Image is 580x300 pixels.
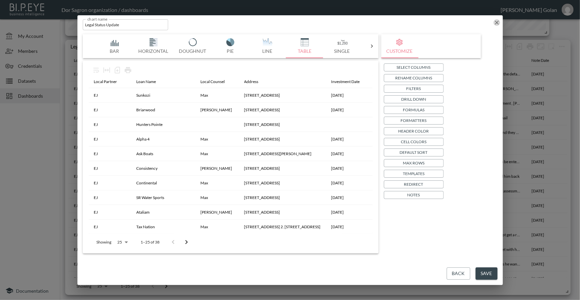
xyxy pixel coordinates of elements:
button: Notes [384,191,444,199]
div: Local Partner [94,78,117,86]
p: Cell Colors [401,138,426,145]
label: chart name [87,16,108,22]
p: Default Sort [400,149,428,156]
th: 2024-09-24 [326,88,374,103]
div: Local Counsel [201,78,225,86]
img: svg+xml;base64,PHN2ZyB4bWxucz0iaHR0cDovL3d3dy53My5vcmcvMjAwMC9zdmciIHZpZXdCb3g9IjAgMCAxNzUgMTc1Ij... [291,38,318,46]
th: 2024-09-10 [326,147,374,161]
button: Drill Down [384,95,444,103]
button: Line [249,34,286,58]
th: EJ [89,176,131,190]
th: Max [195,220,239,234]
button: Map [361,34,398,58]
th: Ataliam [131,205,195,220]
p: Notes [407,191,420,198]
th: SR Water Sports [131,190,195,205]
p: Showing [97,239,112,245]
th: 3080 John Anderson Dr, Ormond Beach, FL 32176 [239,147,326,161]
th: 2203 SW 134th Ave, Miramar, FL 33027 [239,205,326,220]
button: Select Columns [384,63,444,71]
th: EJ [89,103,131,117]
div: Investment Date [331,78,360,86]
button: Formatters [384,117,444,125]
th: Hunters Pointe [131,117,195,132]
th: 2025-05-29 [326,103,374,117]
p: Templates [403,170,424,177]
th: Briarwood [131,103,195,117]
button: Filters [384,85,444,93]
button: Bar [96,34,133,58]
th: 2025-05-16 [326,161,374,176]
img: svg+xml;base64,PHN2ZyB3aWR0aD0iMTAwJSIgaGVpZ2h0PSIxMDAlIiB2aWV3Qm94PSIwIDAgNTIgMzYiIHhtbG5zPSJodH... [329,38,355,46]
th: EJ [89,117,131,132]
button: Back [447,267,470,280]
th: 2025-01-27 [326,220,374,234]
th: Sunkozi [131,88,195,103]
button: Single [323,34,361,58]
div: Loan Name [137,78,156,86]
button: Go to next page [180,236,193,249]
span: Address [244,78,267,86]
button: Pie [212,34,249,58]
button: Table [286,34,323,58]
button: Header Color [384,127,444,135]
th: 2025-07-07 [326,205,374,220]
input: chart name [83,19,169,30]
div: Wrap text [91,65,101,75]
span: Loan Name [137,78,165,86]
button: Redirect [384,180,444,188]
th: EJ [89,147,131,161]
th: Max [195,132,239,147]
th: Howard [195,161,239,176]
th: Alpha 4 [131,132,195,147]
span: Local Partner [94,78,126,86]
th: Tax Nation [131,220,195,234]
button: Doughnut [174,34,212,58]
div: Address [244,78,259,86]
p: Max Rows [403,159,424,166]
th: EJ [89,190,131,205]
th: Max [195,88,239,103]
p: Filters [406,85,421,92]
p: Rename Columns [395,74,432,81]
span: Investment Date [331,78,369,86]
th: 1000 W Island Blvd Ph 9, Aventura, FL 33160 [239,132,326,147]
th: Consistency [131,161,195,176]
p: Select Columns [397,64,431,71]
th: EJ [89,132,131,147]
div: Print [123,65,133,75]
img: svg+xml;base64,PHN2ZyB4bWxucz0iaHR0cDovL3d3dy53My5vcmcvMjAwMC9zdmciIHZpZXdCb3g9IjAgMCAxNzUuMDQgMT... [140,38,167,46]
th: 2025-01-09 [326,190,374,205]
th: 1.510 NE 155th Ter, Miami, FL 33162 2. 8561 W 33rd Ave, Hialeah, FL 33018 [239,220,326,234]
button: Horizontal [133,34,174,58]
th: 8330 NW 53rd St, Lauderhill, FL 33351 [239,161,326,176]
th: Ask Boats [131,147,195,161]
button: Cell Colors [384,138,444,146]
th: 2006 Quail Roost Drive, Weston, FL 33327 [239,117,326,132]
th: Max [195,147,239,161]
th: 2024-07-22 [326,176,374,190]
div: Number of rows selected for download: 38 [112,65,123,75]
p: Formatters [401,117,427,124]
th: 8836 Briarwood Meadow Ln, Boynton Beach, FL 33473 [239,103,326,117]
button: Save [476,267,498,280]
th: Max [195,176,239,190]
button: Templates [384,170,444,178]
th: 10544 Cypress Lakes Preserve Dr, Lake Worth, FL 33449 [239,88,326,103]
th: Howard [195,103,239,117]
th: 2025-03-03 [326,132,374,147]
button: Customize [381,34,418,58]
span: Local Counsel [201,78,234,86]
button: Rename Columns [384,74,444,82]
img: svg+xml;base64,PHN2ZyB4bWxucz0iaHR0cDovL3d3dy53My5vcmcvMjAwMC9zdmciIHZpZXdCb3g9IjAgMCAxNzQgMTc1Ij... [101,38,128,46]
button: Formulas [384,106,444,114]
th: 741 Bayshore Dr #2S, Fort Lauderdale, FL 33304 [239,176,326,190]
th: EJ [89,88,131,103]
p: Header Color [399,128,429,135]
p: Formulas [403,106,424,113]
th: 462 NE 9th Ave Deerfield Beach, FL 33441 [239,190,326,205]
img: svg+xml;base64,PHN2ZyB4bWxucz0iaHR0cDovL3d3dy53My5vcmcvMjAwMC9zdmciIHZpZXdCb3g9IjAgMCAxNzUuMDMgMT... [217,38,244,46]
p: 1–25 of 38 [141,239,160,245]
button: Default Sort [384,149,444,156]
img: QsdC10Ldf0L3QsNC30LLQuF83KTt9LmNscy0ye2ZpbGw6IzQ1NWE2NDt9PC9zdHlsZT48bGluZWFyR3JhZGllbnQgaWQ9ItCT... [254,38,281,46]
